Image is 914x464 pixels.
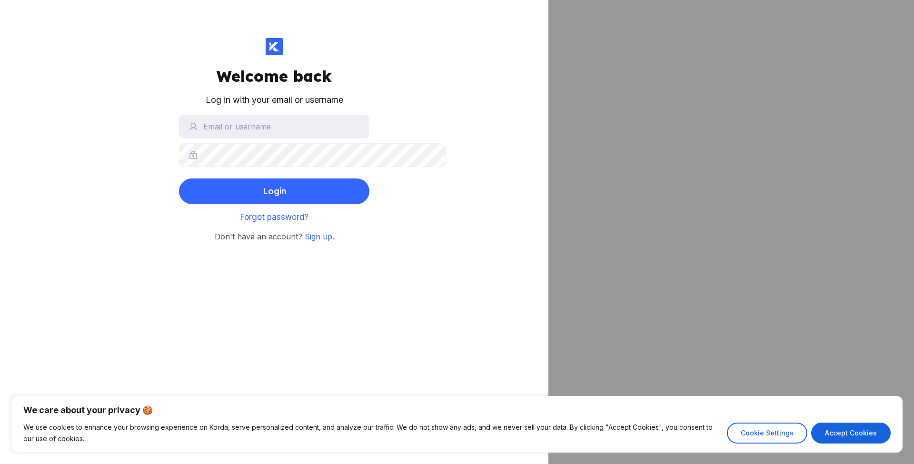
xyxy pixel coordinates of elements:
button: Login [179,178,369,204]
div: Log in with your email or username [206,93,343,107]
small: Don't have an account? . [215,231,334,243]
a: Forgot password? [240,212,308,222]
div: Login [263,182,286,201]
p: We care about your privacy 🍪 [23,405,891,416]
div: Welcome back [217,67,332,86]
input: Email or username [179,115,369,138]
a: Sign up [305,232,332,241]
button: Accept Cookies [811,423,891,444]
p: We use cookies to enhance your browsing experience on Korda, serve personalized content, and anal... [23,422,720,444]
button: Cookie Settings [727,423,807,444]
